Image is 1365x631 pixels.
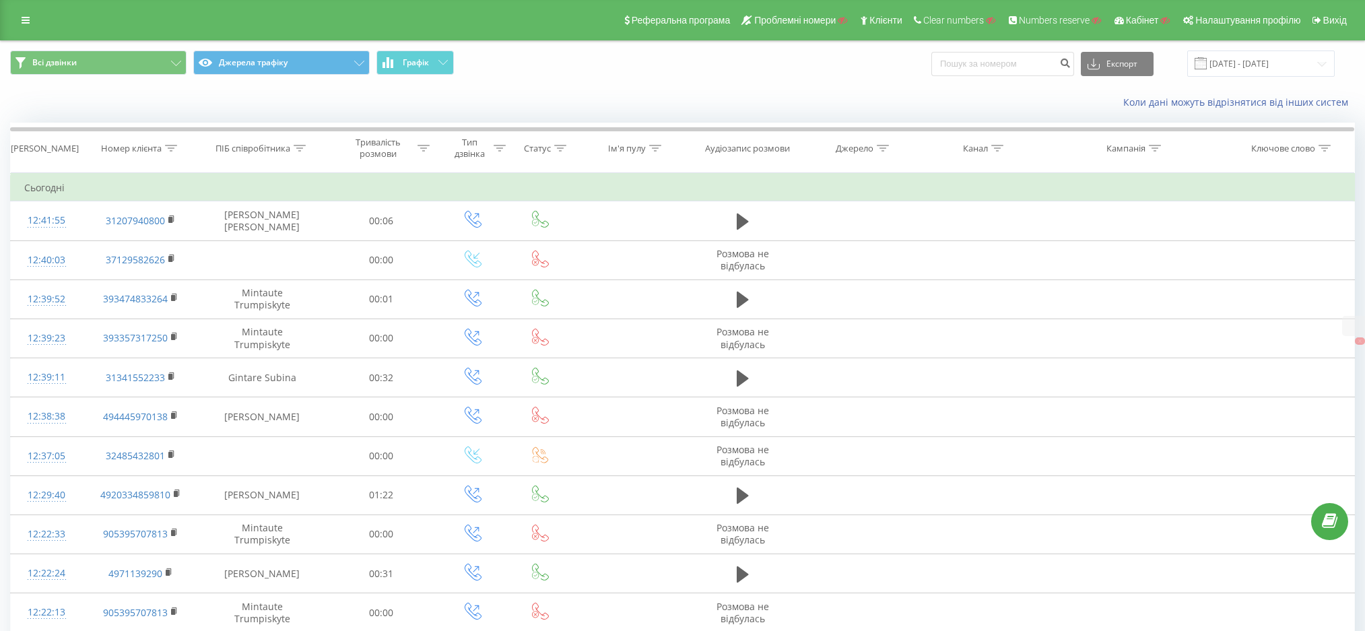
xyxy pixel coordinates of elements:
td: 00:00 [325,514,438,554]
span: Налаштування профілю [1195,15,1300,26]
div: 12:22:33 [24,521,69,547]
div: 12:39:11 [24,364,69,391]
span: Розмова не відбулась [717,247,769,272]
td: 00:06 [325,201,438,240]
td: 00:32 [325,358,438,397]
button: Всі дзвінки [10,51,187,75]
a: 494445970138 [103,410,168,423]
td: [PERSON_NAME] [PERSON_NAME] [199,201,325,240]
span: Розмова не відбулась [717,600,769,625]
td: Gintare Subina [199,358,325,397]
span: Графік [403,58,429,67]
div: Тип дзвінка [449,137,490,160]
div: 12:39:23 [24,325,69,352]
a: 31341552233 [106,371,165,384]
td: 00:01 [325,279,438,319]
button: Джерела трафіку [193,51,370,75]
span: Розмова не відбулась [717,404,769,429]
span: Розмова не відбулась [717,521,769,546]
div: 12:22:24 [24,560,69,587]
span: Всі дзвінки [32,57,77,68]
a: 393357317250 [103,331,168,344]
span: Numbers reserve [1019,15,1090,26]
span: Клієнти [869,15,902,26]
button: Експорт [1081,52,1154,76]
div: 12:29:40 [24,482,69,508]
a: 4920334859810 [100,488,170,501]
span: Розмова не відбулась [717,443,769,468]
a: 37129582626 [106,253,165,266]
td: 00:31 [325,554,438,593]
td: 00:00 [325,397,438,436]
td: 00:00 [325,319,438,358]
div: Ім'я пулу [608,143,646,154]
td: [PERSON_NAME] [199,554,325,593]
td: Mintaute Trumpiskyte [199,514,325,554]
span: Проблемні номери [754,15,836,26]
a: Коли дані можуть відрізнятися вiд інших систем [1123,96,1355,108]
td: Mintaute Trumpiskyte [199,279,325,319]
button: X [1355,337,1365,345]
div: Канал [963,143,988,154]
div: Джерело [836,143,873,154]
span: Вихід [1323,15,1347,26]
div: 12:40:03 [24,247,69,273]
td: 00:00 [325,436,438,475]
a: 31207940800 [106,214,165,227]
td: Сьогодні [11,174,1355,201]
div: ПІБ співробітника [215,143,290,154]
span: Clear numbers [923,15,984,26]
td: [PERSON_NAME] [199,475,325,514]
div: Тривалість розмови [342,137,414,160]
div: Статус [524,143,551,154]
a: 4971139290 [108,567,162,580]
span: Кабінет [1126,15,1159,26]
div: Номер клієнта [101,143,162,154]
span: Розмова не відбулась [717,325,769,350]
td: 01:22 [325,475,438,514]
div: Аудіозапис розмови [705,143,790,154]
a: 32485432801 [106,449,165,462]
div: 12:22:13 [24,599,69,626]
div: 12:39:52 [24,286,69,312]
div: Кампанія [1106,143,1145,154]
td: Mintaute Trumpiskyte [199,319,325,358]
button: Графік [376,51,454,75]
td: 00:00 [325,240,438,279]
a: 905395707813 [103,606,168,619]
div: Ключове слово [1251,143,1315,154]
div: 12:38:38 [24,403,69,430]
td: [PERSON_NAME] [199,397,325,436]
a: 905395707813 [103,527,168,540]
span: Реферальна програма [632,15,731,26]
input: Пошук за номером [931,52,1074,76]
a: 393474833264 [103,292,168,305]
div: [PERSON_NAME] [11,143,79,154]
div: 12:37:05 [24,443,69,469]
div: 12:41:55 [24,207,69,234]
